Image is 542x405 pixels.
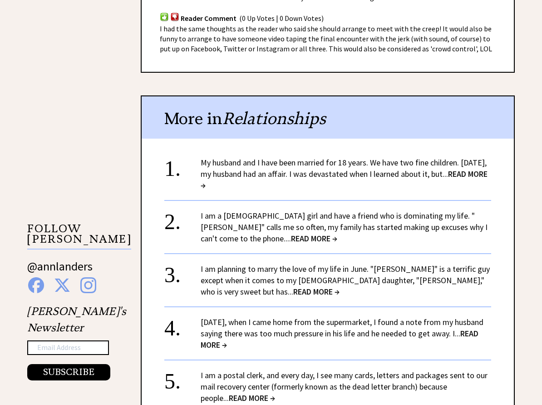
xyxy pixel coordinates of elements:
span: READ MORE → [201,169,488,190]
div: [PERSON_NAME]'s Newsletter [27,303,126,380]
span: READ MORE → [293,286,340,297]
a: I am a postal clerk, and every day, I see many cards, letters and packages sent to our mail recov... [201,370,488,403]
span: Reader Comment [181,14,237,23]
span: Relationships [222,108,326,129]
img: facebook%20blue.png [28,277,44,293]
span: (0 Up Votes | 0 Down Votes) [239,14,324,23]
a: My husband and I have been married for 18 years. We have two fine children. [DATE], my husband ha... [201,157,488,190]
button: SUBSCRIBE [27,364,110,380]
a: I am planning to marry the love of my life in June. "[PERSON_NAME]" is a terrific guy except when... [201,264,490,297]
a: @annlanders [27,259,93,283]
div: 4. [164,316,201,333]
input: Email Address [27,340,109,355]
div: 3. [164,263,201,280]
span: READ MORE → [291,233,337,244]
span: READ MORE → [229,393,275,403]
div: More in [142,96,514,139]
img: x%20blue.png [54,277,70,293]
img: instagram%20blue.png [80,277,96,293]
img: votup.png [160,12,169,21]
p: FOLLOW [PERSON_NAME] [27,224,131,250]
a: [DATE], when I came home from the supermarket, I found a note from my husband saying there was to... [201,317,483,350]
div: 5. [164,370,201,386]
span: I had the same thoughts as the reader who said she should arrange to meet with the creep! It woul... [160,24,492,53]
div: 2. [164,210,201,227]
span: READ MORE → [201,328,478,350]
img: votdown.png [170,12,179,21]
a: I am a [DEMOGRAPHIC_DATA] girl and have a friend who is dominating my life. "[PERSON_NAME]" calls... [201,210,488,244]
div: 1. [164,157,201,174]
